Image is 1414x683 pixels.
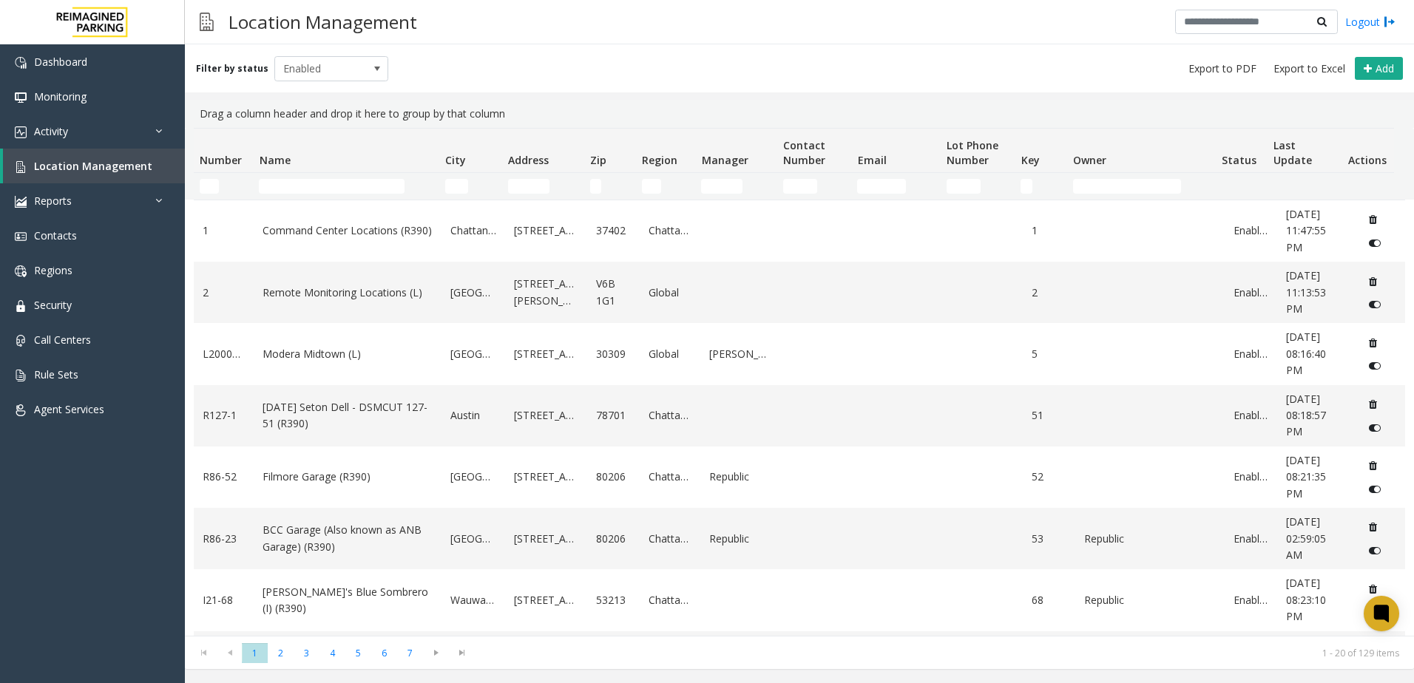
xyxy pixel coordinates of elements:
span: Location Management [34,159,152,173]
td: Name Filter [253,173,439,200]
a: [DATE] Seton Dell - DSMCUT 127-51 (R390) [263,399,433,432]
a: Republic [1084,592,1217,608]
a: [STREET_ADDRESS] [514,531,579,547]
td: Zip Filter [584,173,636,200]
a: 53 [1032,531,1066,547]
span: Agent Services [34,402,104,416]
input: Owner Filter [1073,179,1182,194]
button: Disable [1361,477,1389,500]
img: 'icon' [15,126,27,138]
input: Lot Phone Number Filter [947,179,981,194]
span: Name [260,153,291,167]
button: Export to Excel [1268,58,1351,79]
a: 5 [1032,346,1066,362]
a: Republic [1084,531,1217,547]
button: Disable [1361,539,1389,563]
th: Status [1216,129,1268,173]
a: [DATE] 11:47:55 PM [1286,206,1343,256]
input: Email Filter [857,179,906,194]
span: Monitoring [34,89,87,103]
span: Go to the next page [423,642,449,663]
td: Last Update Filter [1268,173,1342,200]
button: Delete [1361,577,1385,600]
td: Number Filter [194,173,253,200]
span: Rule Sets [34,367,78,381]
a: [STREET_ADDRESS] [514,222,579,239]
a: Modera Midtown (L) [263,346,433,362]
span: Export to PDF [1188,61,1256,76]
a: L20000500 [203,346,245,362]
span: Call Centers [34,333,91,347]
span: Email [858,153,887,167]
span: Go to the next page [426,647,446,659]
input: Name Filter [259,179,405,194]
a: [DATE] 11:13:53 PM [1286,268,1343,317]
span: Number [200,153,242,167]
a: I21-68 [203,592,245,608]
span: Zip [590,153,606,167]
a: [GEOGRAPHIC_DATA] [450,531,496,547]
img: 'icon' [15,370,27,381]
span: Last Update [1273,138,1312,167]
a: [DATE] 08:21:35 PM [1286,452,1343,502]
span: Manager [702,153,748,167]
span: Key [1021,153,1040,167]
a: [STREET_ADDRESS] [514,592,579,608]
a: BCC Garage (Also known as ANB Garage) (R390) [263,522,433,555]
span: Reports [34,194,72,208]
input: Zip Filter [590,179,602,194]
input: Contact Number Filter [783,179,817,194]
button: Disable [1361,600,1389,624]
input: Manager Filter [701,179,742,194]
img: logout [1384,14,1396,30]
a: [DATE] 08:23:10 PM [1286,575,1343,625]
button: Add [1355,57,1403,81]
span: [DATE] 11:13:53 PM [1286,268,1326,316]
span: Owner [1073,153,1106,167]
a: [PERSON_NAME] [709,346,774,362]
a: Enabled [1234,407,1268,424]
span: Page 6 [371,643,397,663]
a: Command Center Locations (R390) [263,222,433,239]
input: City Filter [445,179,468,194]
a: Republic [709,469,774,485]
input: Key Filter [1021,179,1032,194]
span: City [445,153,466,167]
button: Disable [1361,293,1389,316]
span: [DATE] 02:59:05 AM [1286,514,1326,562]
img: 'icon' [15,404,27,416]
a: [GEOGRAPHIC_DATA] [450,346,496,362]
button: Delete [1361,208,1385,231]
a: Enabled [1234,222,1268,239]
span: Add [1376,61,1394,75]
div: Drag a column header and drop it here to group by that column [194,100,1405,128]
a: 37402 [596,222,631,239]
a: 2 [203,285,245,301]
td: Region Filter [636,173,695,200]
span: Lot Phone Number [947,138,998,167]
img: 'icon' [15,196,27,208]
a: [STREET_ADDRESS][PERSON_NAME] [514,276,579,309]
a: [STREET_ADDRESS] [514,346,579,362]
span: [DATE] 08:18:57 PM [1286,392,1326,439]
span: Page 1 [242,643,268,663]
a: R127-1 [203,407,245,424]
a: [DATE] 08:18:57 PM [1286,391,1343,441]
button: Disable [1361,354,1389,378]
span: Regions [34,263,72,277]
span: Contact Number [783,138,825,167]
img: 'icon' [15,335,27,347]
a: [GEOGRAPHIC_DATA] [450,469,496,485]
a: 53213 [596,592,631,608]
img: 'icon' [15,92,27,103]
span: Activity [34,124,68,138]
a: [DATE] 02:59:05 AM [1286,514,1343,563]
button: Delete [1361,331,1385,355]
a: Enabled [1234,531,1268,547]
td: City Filter [439,173,502,200]
a: Enabled [1234,346,1268,362]
div: Data table [185,128,1414,636]
a: 80206 [596,469,631,485]
img: pageIcon [200,4,214,40]
a: Enabled [1234,469,1268,485]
